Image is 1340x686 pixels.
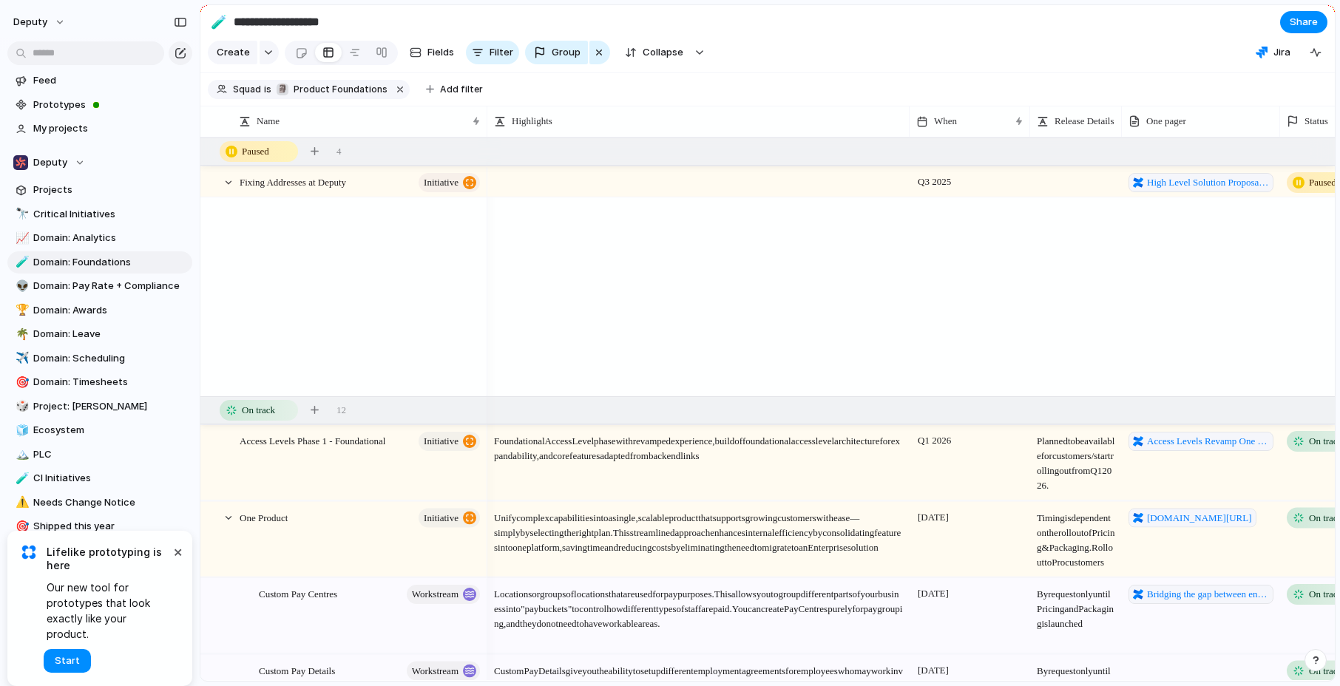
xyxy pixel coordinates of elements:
span: initiative [424,507,458,528]
div: 🔭 [16,206,26,223]
button: Create [208,41,257,64]
a: 🏆Domain: Awards [7,299,192,322]
button: Group [525,41,588,64]
span: Jira [1273,45,1290,60]
button: Start [44,649,91,673]
span: Lifelike prototyping is here [47,546,170,572]
span: By request only until Pricing and Packaging is launched [1031,579,1121,631]
a: High Level Solution Proposal - fixing our 1.3M Location and area addresses [1128,173,1273,192]
button: initiative [419,432,480,451]
div: 🔭Critical Initiatives [7,203,192,225]
span: Planned to be available for customers / start rolling out from Q1 2026. [1031,426,1121,493]
button: 🌴 [13,327,28,342]
span: 12 [336,403,346,418]
div: 👽 [16,278,26,295]
div: 🧪 [16,470,26,487]
a: Bridging the gap between enterprise and premium - Location Hierarchies Pay Centers and Export [1128,585,1273,604]
span: Ecosystem [33,423,187,438]
span: My projects [33,121,187,136]
span: One Product [240,508,288,525]
span: Bridging the gap between enterprise and premium - Location Hierarchies Pay Centers and Export [1147,587,1269,602]
span: Deputy [33,155,67,170]
span: Access Levels Revamp One Pager [1147,434,1269,449]
a: 🎯Shipped this year [7,515,192,537]
div: 🧪Domain: Foundations [7,251,192,274]
button: 🔭 [13,207,28,222]
a: My projects [7,118,192,140]
span: PLC [33,447,187,462]
button: is [261,81,274,98]
span: initiative [424,431,458,452]
button: Share [1280,11,1327,33]
span: Unify complex capabilities into a single, scalable product that supports growing customers with e... [488,502,909,554]
a: 🧪CI Initiatives [7,467,192,489]
span: Group [552,45,581,60]
span: [DATE] [914,585,952,602]
a: 🎲Project: [PERSON_NAME] [7,395,192,418]
span: Domain: Pay Rate + Compliance [33,279,187,293]
a: ✈️Domain: Scheduling [7,347,192,370]
span: 4 [336,144,342,159]
span: CI Initiatives [33,471,187,486]
span: Prototypes [33,98,187,112]
a: Prototypes [7,94,192,116]
span: deputy [13,15,47,30]
span: Our new tool for prototypes that look exactly like your product. [47,580,170,642]
span: Q1 2026 [914,432,955,449]
span: initiative [424,172,458,193]
a: 🧊Ecosystem [7,419,192,441]
button: Filter [466,41,519,64]
span: On track [242,403,275,418]
div: ⚠️Needs Change Notice [7,492,192,514]
button: ✈️ [13,351,28,366]
a: Access Levels Revamp One Pager [1128,432,1273,451]
button: workstream [407,585,480,604]
button: Deputy [7,152,192,174]
span: Paused [242,144,269,159]
span: Domain: Analytics [33,231,187,245]
span: Release Details [1055,114,1114,129]
span: Share [1290,15,1318,30]
button: 🧪 [13,255,28,270]
span: Timing is dependent on the roll out of Pricing & Packaging. Roll out to Pro customers [1031,502,1121,569]
button: Jira [1250,41,1296,64]
a: 🎯Domain: Timesheets [7,371,192,393]
a: 👽Domain: Pay Rate + Compliance [7,275,192,297]
span: Start [55,653,80,668]
div: 🧪 [16,254,26,271]
button: 🏆 [13,303,28,318]
span: Domain: Foundations [33,255,187,270]
a: 🏔️PLC [7,444,192,466]
button: initiative [419,508,480,527]
span: Projects [33,183,187,197]
a: 📈Domain: Analytics [7,227,192,249]
span: Foundational Access Level phase with revamped experience, build of foundational access level arch... [488,426,909,463]
span: Product Foundations [294,83,388,96]
a: Projects [7,179,192,201]
a: Feed [7,69,192,92]
button: 👽 [13,279,28,293]
button: deputy [7,10,73,34]
button: Add filter [417,79,492,100]
button: Dismiss [169,543,186,560]
span: Paused [1309,175,1336,190]
div: 🌴 [16,326,26,343]
span: Custom Pay Details [259,661,335,678]
span: Collapse [643,45,683,60]
span: Fields [427,45,454,60]
span: Highlights [512,114,552,129]
button: workstream [407,661,480,680]
span: Domain: Scheduling [33,351,187,366]
span: workstream [412,660,458,681]
span: [DATE] [914,508,952,526]
div: 🏔️ [16,446,26,463]
span: Needs Change Notice [33,495,187,510]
